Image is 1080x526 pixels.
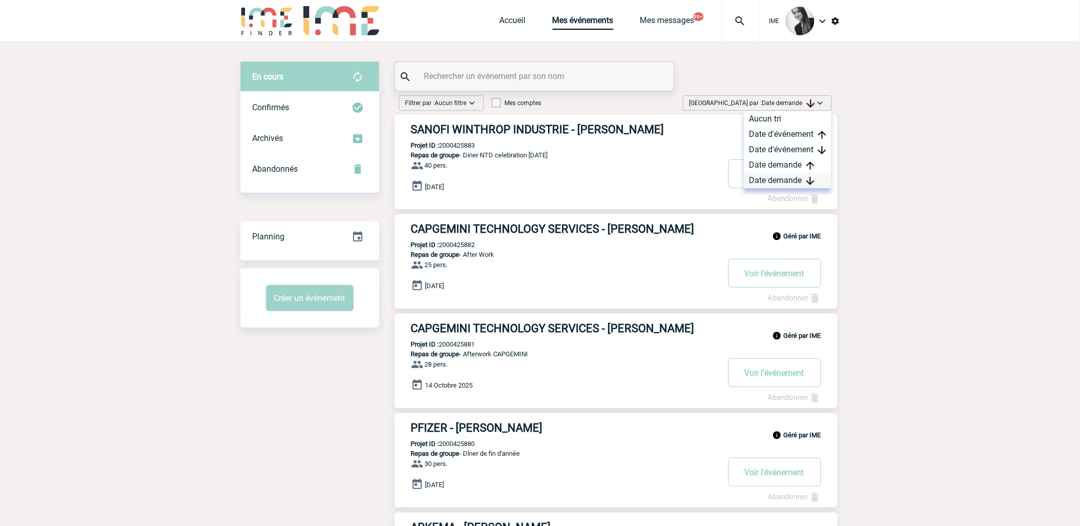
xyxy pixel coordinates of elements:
[253,164,298,174] span: Abandonnés
[405,98,467,108] span: Filtrer par :
[744,173,831,188] div: Date demande
[425,460,448,468] span: 30 pers.
[784,431,821,439] b: Géré par IME
[694,12,704,21] button: 99+
[395,421,838,434] a: PFIZER - [PERSON_NAME]
[425,183,444,191] span: [DATE]
[411,450,460,457] span: Repas de groupe
[553,15,614,30] a: Mes événements
[744,157,831,173] div: Date demande
[395,350,719,358] p: - Afterwork CAPGEMINI
[500,15,526,30] a: Accueil
[818,131,826,139] img: arrow_upward.png
[467,98,477,108] img: baseline_expand_more_white_24dp-b.png
[772,232,782,241] img: info_black_24dp.svg
[395,251,719,258] p: - After Work
[395,440,475,448] p: 2000425880
[784,332,821,339] b: Géré par IME
[425,162,448,170] span: 40 pers.
[240,62,379,92] div: Retrouvez ici tous vos évènements avant confirmation
[772,431,782,440] img: info_black_24dp.svg
[768,293,821,302] a: Abandonner
[240,154,379,185] div: Retrouvez ici tous vos événements annulés
[640,15,695,30] a: Mes messages
[395,222,838,235] a: CAPGEMINI TECHNOLOGY SERVICES - [PERSON_NAME]
[411,322,719,335] h3: CAPGEMINI TECHNOLOGY SERVICES - [PERSON_NAME]
[768,194,821,203] a: Abandonner
[411,340,439,348] b: Projet ID :
[266,285,354,311] button: Créer un événement
[253,72,284,82] span: En cours
[435,99,467,107] span: Aucun filtre
[784,232,821,240] b: Géré par IME
[728,159,821,188] button: Voir l'événement
[425,361,448,369] span: 28 pers.
[240,221,379,252] div: Retrouvez ici tous vos événements organisés par date et état d'avancement
[815,98,825,108] img: baseline_expand_more_white_24dp-b.png
[395,241,475,249] p: 2000425882
[425,481,444,489] span: [DATE]
[253,103,290,112] span: Confirmés
[395,151,719,159] p: - Diner NTD celebration [DATE]
[411,251,460,258] span: Repas de groupe
[411,440,439,448] b: Projet ID :
[818,146,826,154] img: arrow_downward.png
[772,331,782,340] img: info_black_24dp.svg
[395,141,475,149] p: 2000425883
[768,492,821,501] a: Abandonner
[689,98,815,108] span: [GEOGRAPHIC_DATA] par :
[240,123,379,154] div: Retrouvez ici tous les événements que vous avez décidé d'archiver
[422,69,650,84] input: Rechercher un événement par son nom
[744,127,831,142] div: Date d'événement
[411,123,719,136] h3: SANOFI WINTHROP INDUSTRIE - [PERSON_NAME]
[425,382,473,390] span: 14 Octobre 2025
[728,259,821,288] button: Voir l'événement
[240,221,379,251] a: Planning
[411,350,460,358] span: Repas de groupe
[411,241,439,249] b: Projet ID :
[728,358,821,387] button: Voir l'événement
[395,340,475,348] p: 2000425881
[744,142,831,157] div: Date d'événement
[425,261,448,269] span: 25 pers.
[411,222,719,235] h3: CAPGEMINI TECHNOLOGY SERVICES - [PERSON_NAME]
[425,282,444,290] span: [DATE]
[395,322,838,335] a: CAPGEMINI TECHNOLOGY SERVICES - [PERSON_NAME]
[253,133,283,143] span: Archivés
[411,151,460,159] span: Repas de groupe
[744,111,831,127] div: Aucun tri
[786,7,814,35] img: 101050-0.jpg
[806,161,814,170] img: arrow_upward.png
[411,421,719,434] h3: PFIZER - [PERSON_NAME]
[240,6,294,35] img: IME-Finder
[806,177,814,185] img: arrow_downward.png
[807,99,815,108] img: arrow_downward.png
[395,450,719,457] p: - Dîner de fin d'année
[762,99,815,107] span: Date demande
[395,123,838,136] a: SANOFI WINTHROP INDUSTRIE - [PERSON_NAME]
[728,458,821,487] button: Voir l'événement
[492,99,542,107] label: Mes comptes
[769,17,780,25] span: IME
[411,141,439,149] b: Projet ID :
[768,393,821,402] a: Abandonner
[253,232,285,241] span: Planning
